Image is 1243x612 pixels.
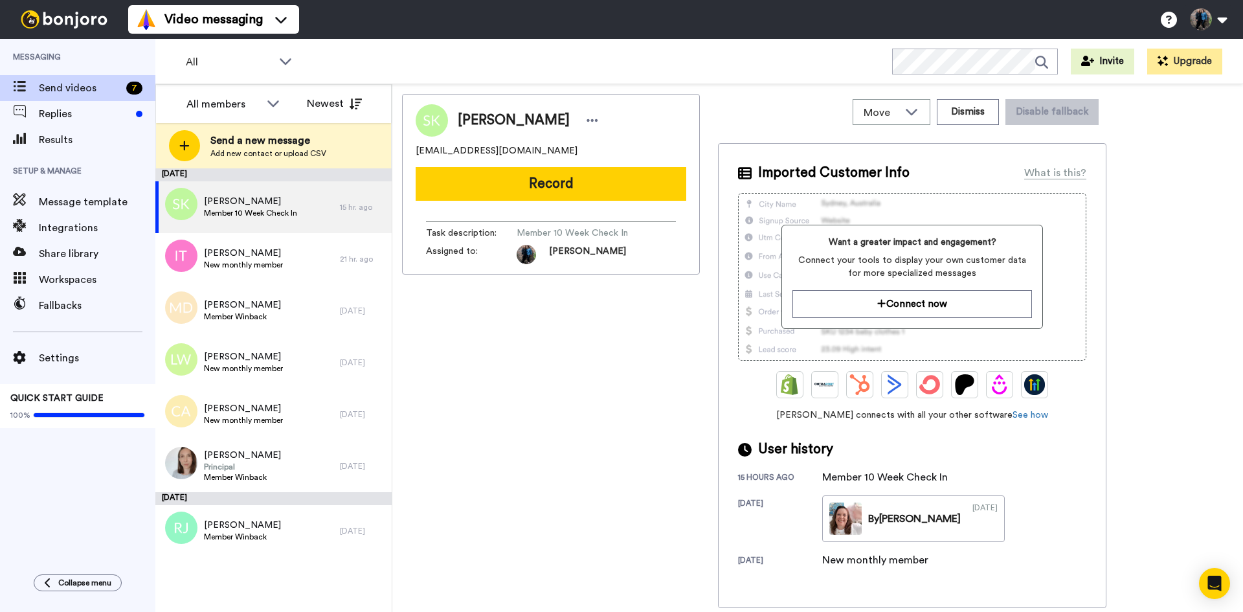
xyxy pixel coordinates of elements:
span: Member Winback [204,312,281,322]
span: [PERSON_NAME] [204,449,281,462]
button: Newest [297,91,372,117]
img: f89465b3-d904-48ef-a8fd-a40a522bf98b-thumb.jpg [829,503,862,535]
span: Want a greater impact and engagement? [792,236,1031,249]
img: Patreon [954,374,975,395]
div: [DATE] [340,526,385,536]
span: Collapse menu [58,578,111,588]
span: Assigned to: [426,245,517,264]
span: Workspaces [39,272,155,288]
span: [PERSON_NAME] [204,519,281,532]
span: [PERSON_NAME] [204,299,281,312]
span: Settings [39,350,155,366]
button: Collapse menu [34,574,122,591]
div: [DATE] [340,409,385,420]
img: 353a6199-ef8c-443a-b8dc-3068d87c606e-1621957538.jpg [517,245,536,264]
span: [PERSON_NAME] [204,247,283,260]
span: Send a new message [210,133,326,148]
img: vm-color.svg [136,9,157,30]
span: Add new contact or upload CSV [210,148,326,159]
div: Open Intercom Messenger [1199,568,1230,599]
div: [DATE] [340,306,385,316]
img: 0f328cf7-ca41-48b1-bdf9-21bfe1f3d2f7.jpg [165,447,197,479]
span: [PERSON_NAME] [204,195,297,208]
img: Shopify [779,374,800,395]
div: [DATE] [155,492,392,505]
span: Task description : [426,227,517,240]
span: Integrations [39,220,155,236]
span: Connect your tools to display your own customer data for more specialized messages [792,254,1031,280]
img: it.png [165,240,197,272]
img: ca.png [165,395,197,427]
div: 21 hr. ago [340,254,385,264]
span: [EMAIL_ADDRESS][DOMAIN_NAME] [416,144,577,157]
div: Member 10 Week Check In [822,470,948,485]
span: [PERSON_NAME] connects with all your other software [738,409,1086,422]
span: [PERSON_NAME] [204,350,283,363]
button: Invite [1071,49,1134,74]
img: bj-logo-header-white.svg [16,10,113,28]
span: Move [864,105,899,120]
span: Member 10 Week Check In [517,227,640,240]
span: Fallbacks [39,298,155,313]
span: Share library [39,246,155,262]
div: [DATE] [972,503,998,535]
span: Send videos [39,80,121,96]
a: See how [1013,411,1048,420]
img: Ontraport [814,374,835,395]
img: ActiveCampaign [884,374,905,395]
span: New monthly member [204,363,283,374]
div: [DATE] [155,168,392,181]
img: ConvertKit [919,374,940,395]
button: Record [416,167,686,201]
div: All members [186,96,260,112]
button: Disable fallback [1005,99,1099,125]
div: 7 [126,82,142,95]
span: [PERSON_NAME] [549,245,626,264]
img: Hubspot [849,374,870,395]
button: Connect now [792,290,1031,318]
button: Dismiss [937,99,999,125]
div: [DATE] [340,357,385,368]
img: sk.png [165,188,197,220]
div: New monthly member [822,552,928,568]
span: [PERSON_NAME] [458,111,570,130]
span: Member Winback [204,532,281,542]
span: Member Winback [204,472,281,482]
div: [DATE] [340,461,385,471]
span: Results [39,132,155,148]
img: lw.png [165,343,197,376]
span: User history [758,440,833,459]
span: [PERSON_NAME] [204,402,283,415]
div: What is this? [1024,165,1086,181]
img: rj.png [165,512,197,544]
span: New monthly member [204,260,283,270]
span: Video messaging [164,10,263,28]
span: 100% [10,410,30,420]
span: Message template [39,194,155,210]
span: Replies [39,106,131,122]
button: Upgrade [1147,49,1222,74]
span: Imported Customer Info [758,163,910,183]
span: QUICK START GUIDE [10,394,104,403]
div: [DATE] [738,498,822,542]
div: By [PERSON_NAME] [868,511,961,527]
a: By[PERSON_NAME][DATE] [822,495,1005,542]
div: [DATE] [738,555,822,568]
span: Member 10 Week Check In [204,208,297,218]
img: GoHighLevel [1024,374,1045,395]
span: All [186,54,273,70]
span: Principal [204,462,281,472]
div: 15 hr. ago [340,202,385,212]
img: Drip [989,374,1010,395]
img: Image of Susan Kirkpatrick [416,104,448,137]
img: md.png [165,291,197,324]
div: 15 hours ago [738,472,822,485]
span: New monthly member [204,415,283,425]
